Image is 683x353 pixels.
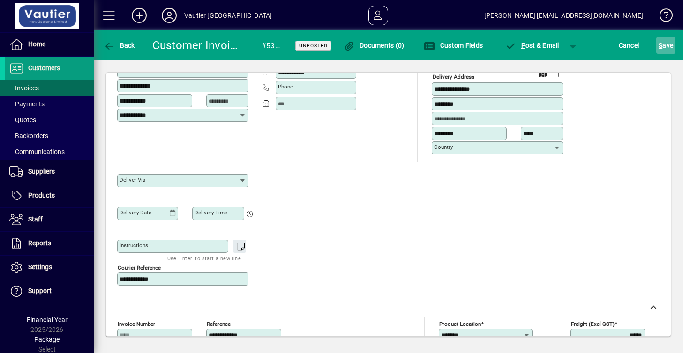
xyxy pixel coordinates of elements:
a: Payments [5,96,94,112]
button: Choose address [550,66,565,81]
mat-label: Courier Reference [118,264,161,271]
button: Back [101,37,137,54]
mat-label: Reference [207,320,231,327]
a: Invoices [5,80,94,96]
a: Communications [5,144,94,160]
span: Products [28,191,55,199]
a: Settings [5,256,94,279]
mat-label: Invoice number [118,320,155,327]
button: Profile [154,7,184,24]
a: View on map [535,66,550,81]
span: Quotes [9,116,36,124]
mat-label: Deliver via [120,176,145,183]
button: Custom Fields [421,37,485,54]
a: Backorders [5,128,94,144]
a: Products [5,184,94,207]
button: Save [656,37,675,54]
mat-label: Instructions [120,242,148,249]
span: Financial Year [27,316,68,324]
mat-label: Product location [439,320,481,327]
span: Unposted [299,43,328,49]
div: [PERSON_NAME] [EMAIL_ADDRESS][DOMAIN_NAME] [484,8,643,23]
button: Documents (0) [341,37,407,54]
div: Customer Invoice [152,38,242,53]
span: ost & Email [505,42,559,49]
mat-label: Freight (excl GST) [571,320,615,327]
span: Back [104,42,135,49]
span: Payments [9,100,45,108]
span: Documents (0) [344,42,405,49]
mat-label: Phone [278,83,293,90]
a: Reports [5,232,94,255]
a: Suppliers [5,160,94,184]
a: Quotes [5,112,94,128]
span: P [521,42,525,49]
div: #5361 [262,38,284,53]
span: Reports [28,239,51,247]
mat-label: Delivery date [120,209,151,216]
span: Package [34,336,60,343]
span: ave [659,38,673,53]
span: S [659,42,662,49]
span: Backorders [9,132,48,140]
app-page-header-button: Back [94,37,145,54]
span: Customers [28,64,60,72]
span: Staff [28,215,43,223]
span: Custom Fields [424,42,483,49]
button: Add [124,7,154,24]
a: Staff [5,208,94,231]
mat-label: Delivery time [195,209,227,216]
button: Post & Email [500,37,564,54]
span: Home [28,40,45,48]
span: Suppliers [28,168,55,175]
mat-hint: Use 'Enter' to start a new line [167,253,241,264]
span: Cancel [619,38,639,53]
mat-label: Country [434,144,453,150]
div: Vautier [GEOGRAPHIC_DATA] [184,8,272,23]
a: Knowledge Base [653,2,671,32]
span: Support [28,287,52,294]
a: Home [5,33,94,56]
a: Support [5,279,94,303]
span: Settings [28,263,52,271]
button: Cancel [616,37,642,54]
span: Invoices [9,84,39,92]
span: Communications [9,148,65,155]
